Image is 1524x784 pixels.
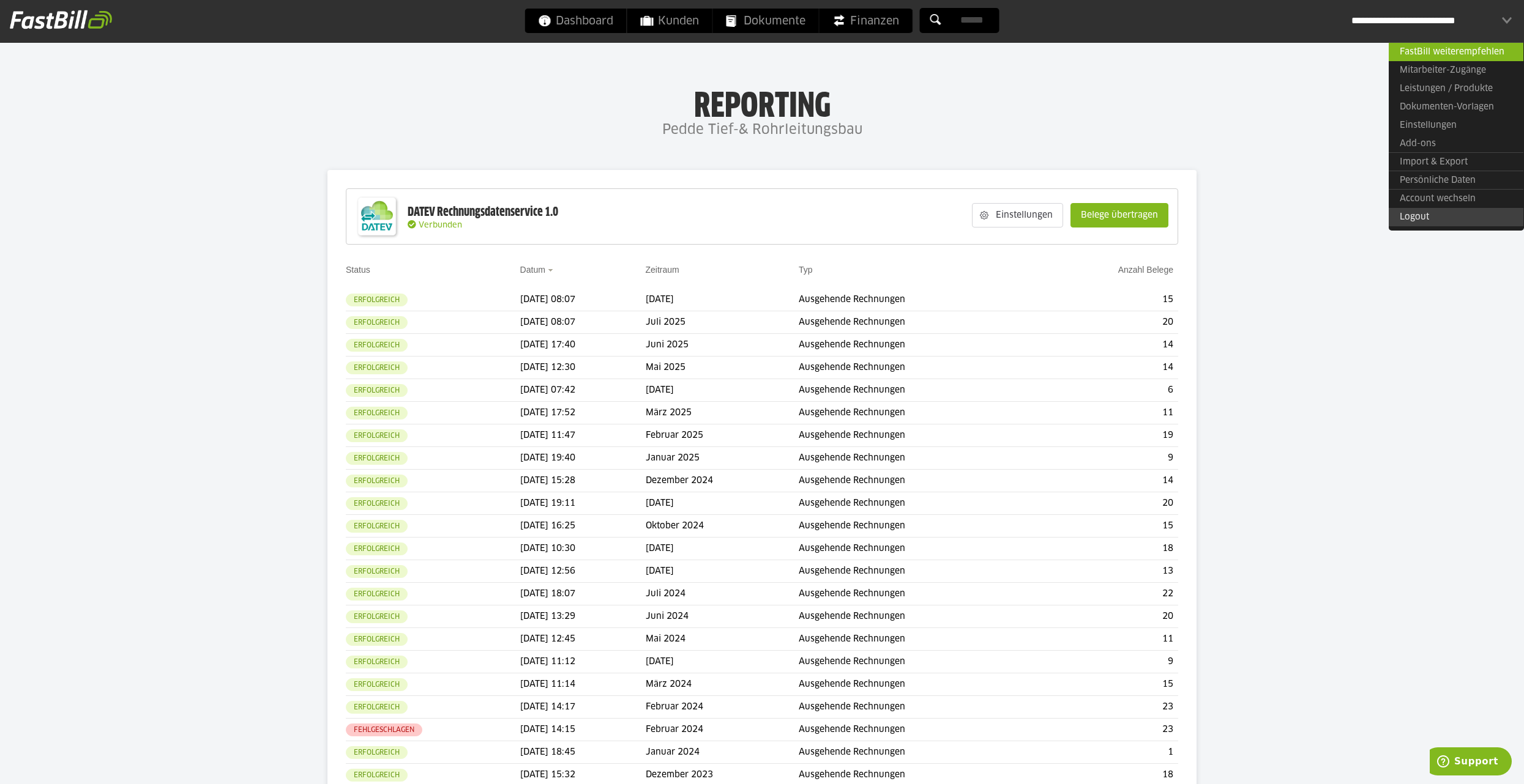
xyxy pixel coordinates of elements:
td: 19 [1041,424,1178,447]
a: Logout [1389,208,1523,226]
td: März 2024 [646,673,799,696]
td: Ausgehende Rechnungen [799,628,1041,651]
td: 22 [1041,583,1178,605]
td: 15 [1041,289,1178,311]
td: 9 [1041,447,1178,470]
td: 18 [1041,538,1178,560]
td: [DATE] 15:28 [520,470,646,492]
td: [DATE] 17:40 [520,334,646,357]
td: 20 [1041,311,1178,334]
a: FastBill weiterempfehlen [1389,42,1523,61]
a: Zeitraum [646,265,679,275]
sl-badge: Erfolgreich [346,384,408,397]
td: Mai 2025 [646,357,799,379]
sl-badge: Erfolgreich [346,294,408,306]
sl-badge: Erfolgreich [346,497,408,510]
a: Dashboard [525,9,627,33]
td: 9 [1041,651,1178,673]
sl-badge: Erfolgreich [346,633,408,646]
td: [DATE] 07:42 [520,379,646,402]
td: 23 [1041,696,1178,719]
td: Ausgehende Rechnungen [799,719,1041,741]
sl-badge: Erfolgreich [346,746,408,759]
sl-badge: Fehlgeschlagen [346,723,422,736]
sl-badge: Erfolgreich [346,656,408,668]
sl-badge: Erfolgreich [346,361,408,374]
a: Leistungen / Produkte [1389,80,1523,98]
sl-badge: Erfolgreich [346,542,408,555]
td: Ausgehende Rechnungen [799,741,1041,764]
img: DATEV-Datenservice Logo [353,192,402,241]
a: Status [346,265,370,275]
td: [DATE] [646,379,799,402]
td: Ausgehende Rechnungen [799,696,1041,719]
td: Ausgehende Rechnungen [799,560,1041,583]
td: Juli 2025 [646,311,799,334]
td: [DATE] 13:29 [520,605,646,628]
td: 11 [1041,628,1178,651]
td: Februar 2025 [646,424,799,447]
span: Dokumente [727,9,805,33]
sl-badge: Erfolgreich [346,452,408,465]
td: [DATE] 10:30 [520,538,646,560]
img: sort_desc.gif [548,269,556,272]
td: Ausgehende Rechnungen [799,289,1041,311]
td: Ausgehende Rechnungen [799,583,1041,605]
td: [DATE] 16:25 [520,515,646,538]
td: 11 [1041,402,1178,424]
td: Ausgehende Rechnungen [799,470,1041,492]
td: [DATE] [646,651,799,673]
sl-badge: Erfolgreich [346,701,408,714]
span: Verbunden [419,221,462,229]
td: Ausgehende Rechnungen [799,492,1041,515]
td: Mai 2024 [646,628,799,651]
img: fastbill_logo_white.png [10,10,112,29]
a: Einstellungen [1389,116,1523,135]
td: 1 [1041,741,1178,764]
td: [DATE] 12:56 [520,560,646,583]
td: 20 [1041,605,1178,628]
td: 14 [1041,357,1178,379]
span: Kunden [641,9,699,33]
sl-badge: Erfolgreich [346,588,408,601]
td: [DATE] [646,289,799,311]
td: Juni 2024 [646,605,799,628]
a: Dokumenten-Vorlagen [1389,98,1523,116]
td: 14 [1041,470,1178,492]
sl-button: Einstellungen [972,203,1063,227]
td: Ausgehende Rechnungen [799,651,1041,673]
td: [DATE] 08:07 [520,311,646,334]
td: [DATE] 18:45 [520,741,646,764]
td: Oktober 2024 [646,515,799,538]
td: Ausgehende Rechnungen [799,673,1041,696]
td: 15 [1041,673,1178,696]
a: Datum [520,265,545,275]
td: März 2025 [646,402,799,424]
td: [DATE] 14:15 [520,719,646,741]
a: Dokumente [713,9,819,33]
td: Ausgehende Rechnungen [799,538,1041,560]
a: Import & Export [1389,152,1523,171]
td: Ausgehende Rechnungen [799,424,1041,447]
a: Persönliche Daten [1389,171,1523,190]
td: [DATE] [646,492,799,515]
td: Ausgehende Rechnungen [799,334,1041,357]
a: Anzahl Belege [1118,265,1173,275]
td: 6 [1041,379,1178,402]
td: Ausgehende Rechnungen [799,515,1041,538]
td: Ausgehende Rechnungen [799,402,1041,424]
td: Februar 2024 [646,719,799,741]
span: Dashboard [539,9,613,33]
td: [DATE] 12:30 [520,357,646,379]
td: 20 [1041,492,1178,515]
sl-badge: Erfolgreich [346,475,408,487]
td: 15 [1041,515,1178,538]
sl-button: Belege übertragen [1070,203,1168,227]
td: Juli 2024 [646,583,799,605]
iframe: Öffnet ein Widget, in dem Sie weitere Informationen finden [1430,747,1512,778]
td: [DATE] 19:40 [520,447,646,470]
sl-badge: Erfolgreich [346,565,408,578]
td: [DATE] 18:07 [520,583,646,605]
sl-badge: Erfolgreich [346,610,408,623]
